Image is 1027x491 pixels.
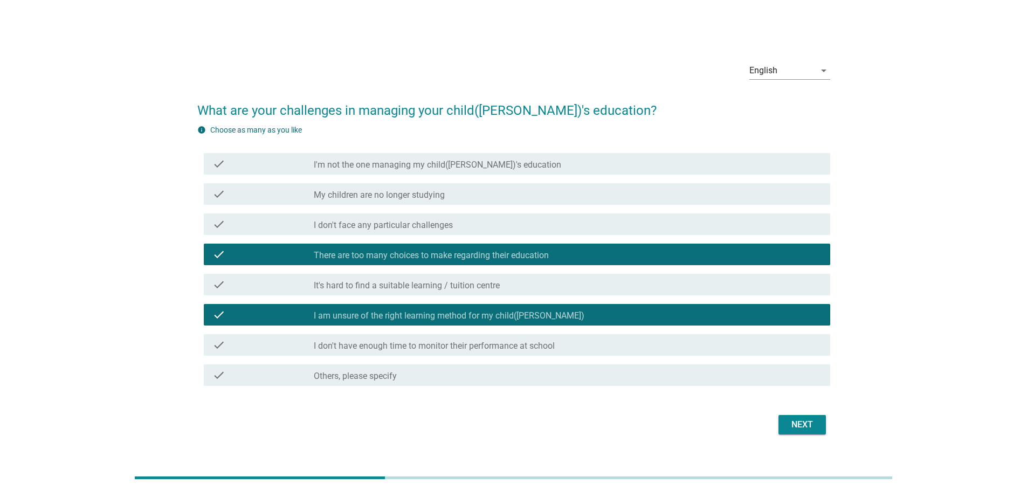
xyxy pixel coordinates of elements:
button: Next [778,415,826,434]
label: I am unsure of the right learning method for my child([PERSON_NAME]) [314,310,584,321]
label: There are too many choices to make regarding their education [314,250,549,261]
i: info [197,126,206,134]
label: I don't have enough time to monitor their performance at school [314,341,555,351]
h2: What are your challenges in managing your child([PERSON_NAME])'s education? [197,90,830,120]
i: check [212,157,225,170]
i: check [212,369,225,382]
label: I'm not the one managing my child([PERSON_NAME])'s education [314,160,561,170]
div: English [749,66,777,75]
i: check [212,278,225,291]
i: check [212,248,225,261]
i: check [212,338,225,351]
label: It's hard to find a suitable learning / tuition centre [314,280,500,291]
label: My children are no longer studying [314,190,445,200]
label: I don't face any particular challenges [314,220,453,231]
i: check [212,218,225,231]
i: check [212,308,225,321]
div: Next [787,418,817,431]
label: Choose as many as you like [210,126,302,134]
label: Others, please specify [314,371,397,382]
i: arrow_drop_down [817,64,830,77]
i: check [212,188,225,200]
